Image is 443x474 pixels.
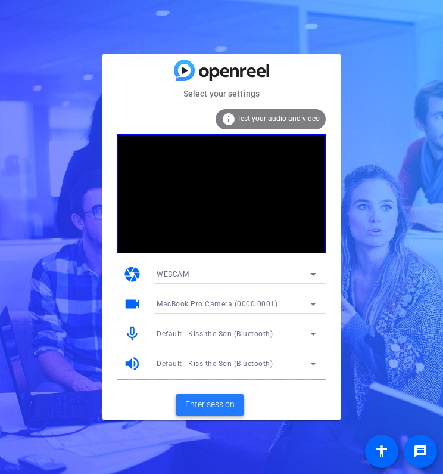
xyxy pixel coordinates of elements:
[157,330,273,338] span: Default - Kiss the Son (Bluetooth)
[221,112,236,126] mat-icon: info
[174,60,269,80] img: blue-gradient.svg
[157,270,189,278] span: WEBCAM
[102,87,341,100] mat-card-subtitle: Select your settings
[157,300,277,308] span: MacBook Pro Camera (0000:0001)
[123,325,141,343] mat-icon: mic_none
[157,360,273,368] span: Default - Kiss the Son (Bluetooth)
[123,265,141,283] mat-icon: camera
[185,398,235,411] span: Enter session
[123,355,141,373] mat-icon: volume_up
[375,444,389,458] mat-icon: accessibility
[413,444,428,458] mat-icon: message
[123,295,141,313] mat-icon: videocam
[237,114,320,123] span: Test your audio and video
[176,394,244,416] button: Enter session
